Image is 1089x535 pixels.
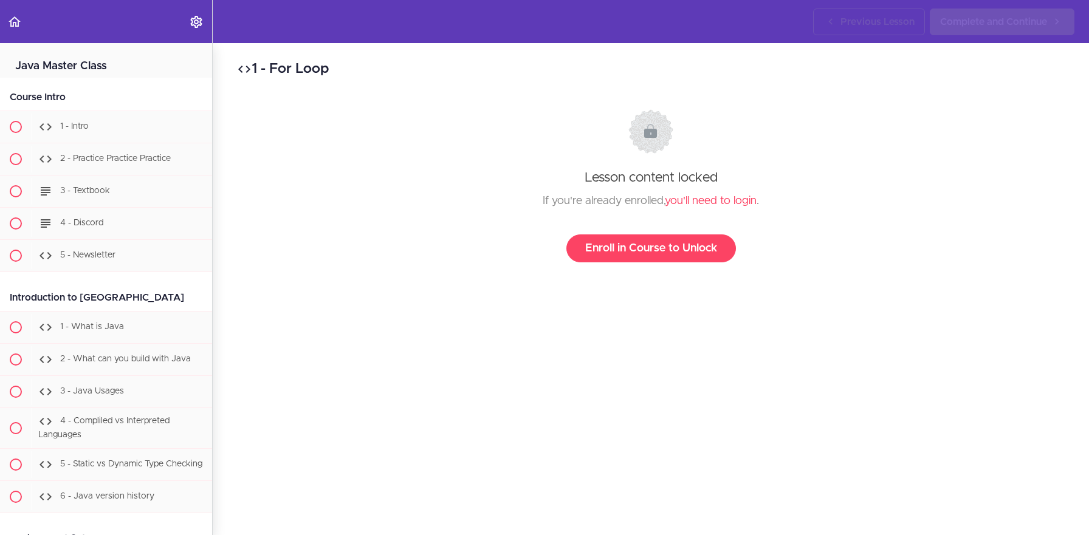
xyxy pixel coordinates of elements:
[813,9,925,35] a: Previous Lesson
[60,251,115,259] span: 5 - Newsletter
[840,15,915,29] span: Previous Lesson
[60,355,191,363] span: 2 - What can you build with Java
[60,460,202,468] span: 5 - Static vs Dynamic Type Checking
[60,322,124,331] span: 1 - What is Java
[249,109,1053,262] div: Lesson content locked
[60,186,110,195] span: 3 - Textbook
[7,15,22,29] svg: Back to course curriculum
[665,196,757,206] a: you'll need to login
[189,15,204,29] svg: Settings Menu
[60,492,154,500] span: 6 - Java version history
[60,154,171,163] span: 2 - Practice Practice Practice
[60,122,89,131] span: 1 - Intro
[566,234,736,262] a: Enroll in Course to Unlock
[60,219,103,227] span: 4 - Discord
[940,15,1047,29] span: Complete and Continue
[249,192,1053,210] div: If you're already enrolled, .
[38,417,170,439] span: 4 - Compliled vs Interpreted Languages
[930,9,1074,35] a: Complete and Continue
[237,59,1065,80] h2: 1 - For Loop
[60,387,124,395] span: 3 - Java Usages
